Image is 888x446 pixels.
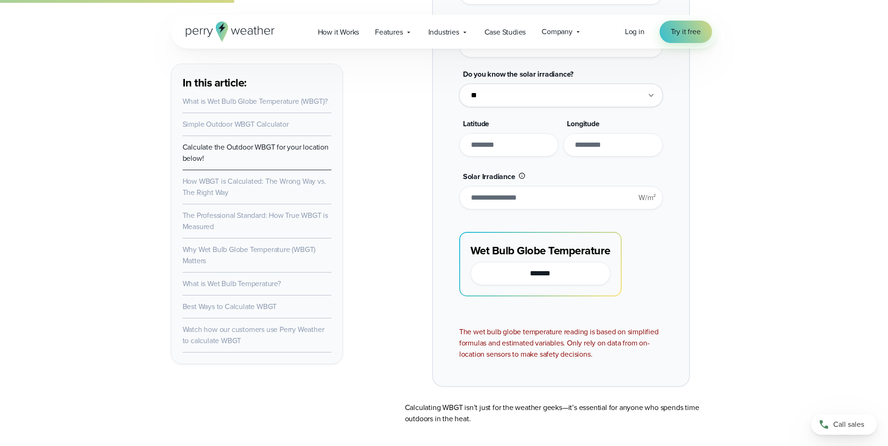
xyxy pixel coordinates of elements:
[183,142,329,164] a: Calculate the Outdoor WBGT for your location below!
[183,244,316,266] a: Why Wet Bulb Globe Temperature (WBGT) Matters
[183,96,328,107] a: What is Wet Bulb Globe Temperature (WBGT)?
[833,419,864,430] span: Call sales
[375,27,403,38] span: Features
[459,326,663,360] div: The wet bulb globe temperature reading is based on simplified formulas and estimated variables. O...
[671,26,701,37] span: Try it free
[484,27,526,38] span: Case Studies
[318,27,360,38] span: How it Works
[660,21,712,43] a: Try it free
[183,301,277,312] a: Best Ways to Calculate WBGT
[463,69,573,79] span: Do you know the solar irradiance?
[183,119,289,129] a: Simple Outdoor WBGT Calculator
[428,27,459,38] span: Industries
[310,22,367,42] a: How it Works
[183,324,324,346] a: Watch how our customers use Perry Weather to calculate WBGT
[477,22,534,42] a: Case Studies
[405,402,718,424] p: Calculating WBGT isn’t just for the weather geeks—it’s essential for anyone who spends time outdo...
[463,171,515,182] span: Solar Irradiance
[811,414,877,435] a: Call sales
[625,26,645,37] a: Log in
[567,118,599,129] span: Longitude
[183,176,326,198] a: How WBGT is Calculated: The Wrong Way vs. The Right Way
[463,118,489,129] span: Latitude
[183,278,281,289] a: What is Wet Bulb Temperature?
[183,210,328,232] a: The Professional Standard: How True WBGT is Measured
[183,75,331,90] h3: In this article:
[542,26,572,37] span: Company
